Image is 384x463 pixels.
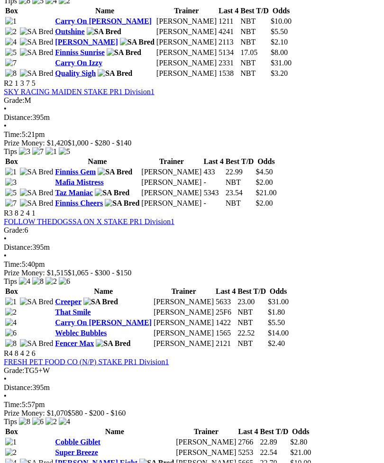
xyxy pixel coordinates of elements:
th: Best T/D [237,287,266,296]
img: SA Bred [20,27,54,36]
span: • [4,105,7,113]
td: 5633 [215,297,236,307]
td: [PERSON_NAME] [175,437,237,447]
span: $8.00 [271,48,288,56]
th: Last 4 [218,6,239,16]
img: 3 [19,147,30,156]
span: • [4,122,7,130]
a: Carry On [PERSON_NAME] [55,318,152,327]
img: 1 [5,298,17,306]
div: 395m [4,383,380,392]
td: [PERSON_NAME] [153,339,214,348]
td: 433 [203,167,224,177]
td: [PERSON_NAME] [156,48,217,57]
span: $2.10 [271,38,288,46]
td: 2766 [238,437,258,447]
td: [PERSON_NAME] [156,58,217,68]
span: $31.00 [271,59,292,67]
img: 6 [59,277,70,286]
img: SA Bred [20,339,54,348]
a: Super Breeze [55,448,98,456]
span: $1.80 [268,308,285,316]
td: 17.05 [240,48,269,57]
span: R4 [4,349,13,357]
img: 8 [19,418,30,426]
img: 4 [5,318,17,327]
span: Grade: [4,366,25,374]
a: Taz Maniac [55,189,93,197]
span: Distance: [4,243,32,251]
img: 2 [46,277,57,286]
span: $5.50 [271,27,288,36]
span: $3.20 [271,69,288,77]
span: $2.80 [290,438,307,446]
th: Last 4 [203,157,224,166]
img: 5 [5,189,17,197]
img: 4 [19,277,30,286]
img: 1 [5,17,17,26]
th: Odds [255,157,277,166]
td: 5253 [238,448,258,457]
th: Odds [267,287,289,296]
img: SA Bred [20,168,54,176]
span: Grade: [4,96,25,104]
img: 5 [59,147,70,156]
span: $1,000 - $280 - $140 [68,139,132,147]
th: Trainer [153,287,214,296]
a: Quality Sigh [55,69,96,77]
div: Prize Money: $1,515 [4,269,380,277]
span: $2.00 [256,199,273,207]
img: 4 [59,418,70,426]
img: 8 [5,69,17,78]
td: [PERSON_NAME] [156,17,217,26]
span: $580 - $200 - $160 [68,409,126,417]
span: Tips [4,418,17,426]
td: - [203,178,224,187]
a: Outshine [55,27,84,36]
span: $14.00 [268,329,289,337]
td: NBT [225,178,255,187]
span: $2.40 [268,339,285,347]
td: NBT [240,17,269,26]
th: Best T/D [225,157,255,166]
div: 395m [4,113,380,122]
span: 8 2 4 1 [15,209,36,217]
td: NBT [240,69,269,78]
a: Mafia Mistress [55,178,103,186]
span: Box [5,287,18,295]
img: 4 [5,38,17,46]
img: 1 [46,147,57,156]
td: NBT [240,37,269,47]
span: Distance: [4,113,32,121]
a: Carry On [PERSON_NAME] [55,17,152,25]
img: 5 [5,48,17,57]
span: 1 3 7 5 [15,79,36,87]
div: M [4,96,380,105]
span: $5.50 [268,318,285,327]
a: [PERSON_NAME] [55,38,118,46]
img: SA Bred [83,298,118,306]
td: [PERSON_NAME] [156,27,217,36]
td: 4241 [218,27,239,36]
img: SA Bred [87,27,121,36]
img: 2 [46,418,57,426]
th: Last 4 [215,287,236,296]
td: 22.89 [260,437,289,447]
a: SKY RACING MAIDEN STAKE PR1 Division1 [4,88,155,96]
td: 2331 [218,58,239,68]
span: Box [5,7,18,15]
img: 3 [5,178,17,187]
img: SA Bred [98,168,132,176]
td: 2113 [218,37,239,47]
span: Tips [4,277,17,285]
a: Carry On Izzy [55,59,102,67]
th: Best T/D [240,6,269,16]
img: SA Bred [95,189,129,197]
span: $2.00 [256,178,273,186]
th: Trainer [141,157,202,166]
span: $10.00 [271,17,292,25]
td: [PERSON_NAME] [153,328,214,338]
a: That Smile [55,308,91,316]
td: NBT [237,339,266,348]
td: 22.52 [237,328,266,338]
